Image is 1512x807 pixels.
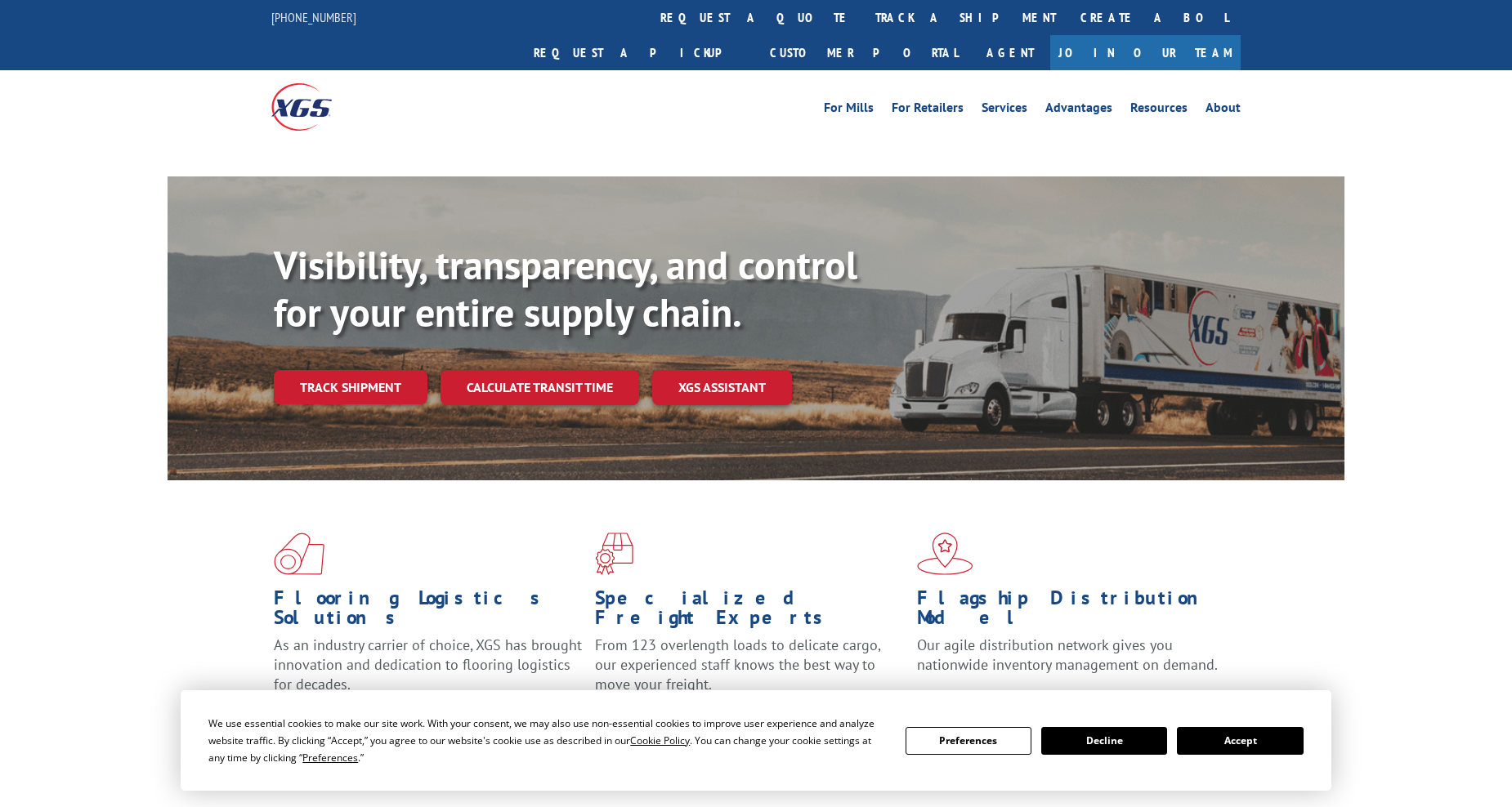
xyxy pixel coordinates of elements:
a: Resources [1130,101,1188,119]
button: Decline [1041,727,1167,755]
a: Request a pickup [521,35,758,70]
a: Join Our Team [1050,35,1241,70]
a: Agent [970,35,1050,70]
a: About [1206,101,1241,119]
a: Customer Portal [758,35,970,70]
span: Cookie Policy [630,733,690,747]
div: We use essential cookies to make our site work. With your consent, we may also use non-essential ... [208,715,885,766]
a: Learn More > [917,689,1121,708]
h1: Specialized Freight Experts [595,588,904,635]
a: Calculate transit time [441,370,639,405]
a: [PHONE_NUMBER] [271,9,356,25]
a: Advantages [1045,101,1112,119]
img: xgs-icon-total-supply-chain-intelligence-red [274,533,324,575]
div: Cookie Consent Prompt [181,690,1331,791]
img: xgs-icon-focused-on-flooring-red [595,533,633,575]
h1: Flagship Distribution Model [917,588,1226,635]
a: For Mills [824,101,874,119]
button: Accept [1177,727,1303,755]
a: Services [982,101,1027,119]
a: For Retailers [892,101,964,119]
b: Visibility, transparency, and control for your entire supply chain. [274,239,857,337]
img: xgs-icon-flagship-distribution-model-red [917,533,973,575]
span: Our agile distribution network gives you nationwide inventory management on demand. [917,635,1218,674]
a: XGS ASSISTANT [652,370,792,405]
a: Track shipment [274,370,427,404]
span: As an industry carrier of choice, XGS has brought innovation and dedication to flooring logistics... [274,635,582,693]
button: Preferences [906,727,1031,755]
span: Preferences [302,751,358,765]
p: From 123 overlength loads to delicate cargo, our experienced staff knows the best way to move you... [595,635,904,708]
h1: Flooring Logistics Solutions [274,588,583,635]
